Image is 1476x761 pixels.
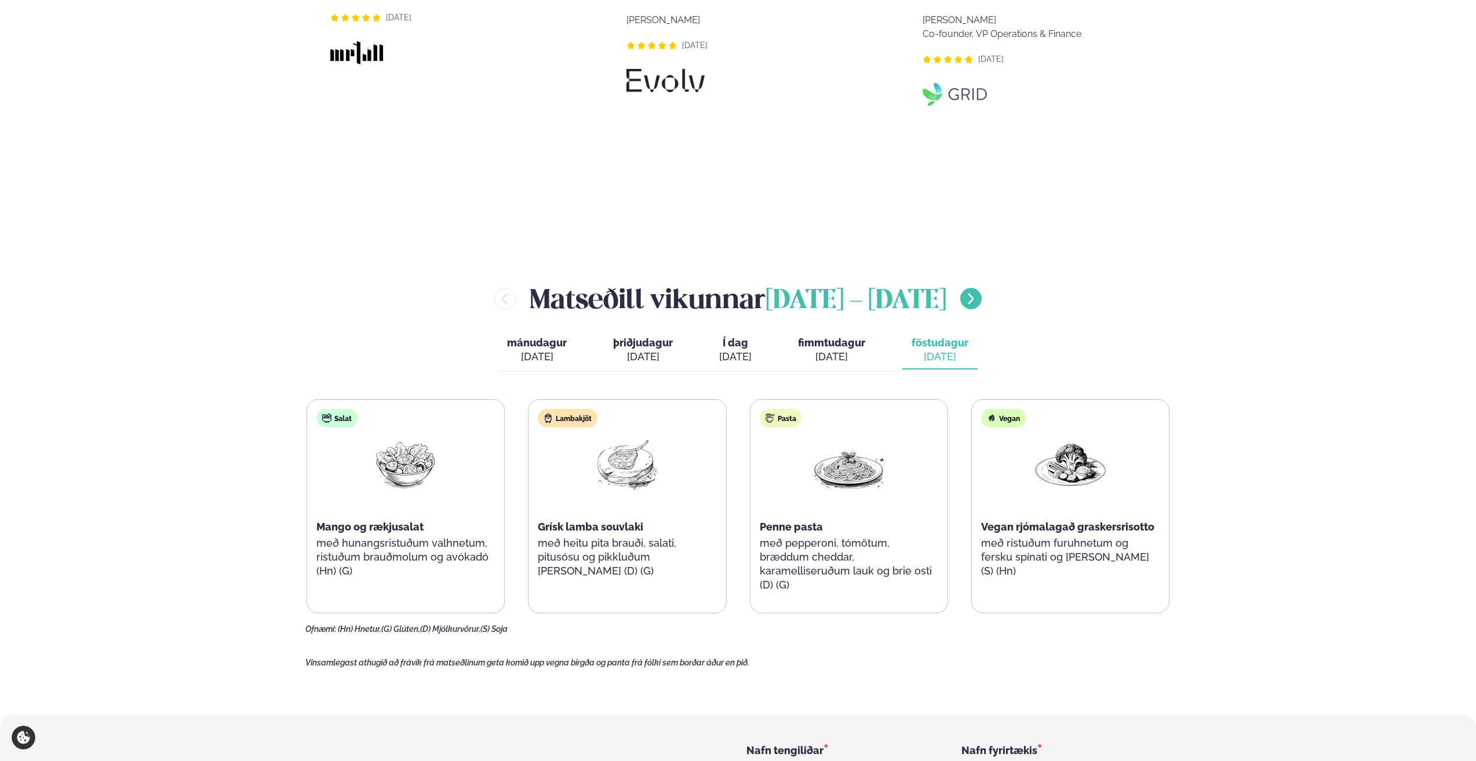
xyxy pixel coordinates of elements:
p: með heitu pita brauði, salati, pitusósu og pikkluðum [PERSON_NAME] (D) (G) [538,536,716,578]
span: (G) Glúten, [381,624,420,634]
p: með hunangsristuðum valhnetum, ristuðum brauðmolum og avókadó (Hn) (G) [316,536,495,578]
img: image alt [923,83,987,106]
img: pasta.svg [766,414,775,423]
img: Lamb.svg [544,414,553,423]
button: menu-btn-right [960,288,982,309]
span: Penne pasta [760,521,823,533]
p: með pepperoni, tómötum, bræddum cheddar, karamelliseruðum lauk og brie osti (D) (G) [760,536,938,592]
span: fimmtudagur [798,336,865,349]
div: Salat [316,409,358,427]
span: (S) Soja [480,624,508,634]
div: [DATE] [912,350,968,364]
span: [DATE] [386,13,411,22]
img: image alt [626,69,705,92]
span: föstudagur [912,336,968,349]
span: mánudagur [507,336,567,349]
span: Vegan rjómalagað graskersrisotto [981,521,1154,533]
span: [DATE] [682,41,708,50]
span: Ofnæmi: [305,624,336,634]
div: Vegan [981,409,1026,427]
div: [DATE] [507,350,567,364]
span: [DATE] - [DATE] [766,288,946,314]
button: þriðjudagur [DATE] [604,331,682,369]
span: Mango og rækjusalat [316,521,424,533]
img: Lamb-Meat.png [590,437,664,491]
span: Í dag [719,336,752,350]
div: Pasta [760,409,802,427]
button: menu-btn-left [494,288,516,309]
div: [DATE] [613,350,673,364]
img: image alt [330,41,383,64]
span: [DATE] [978,54,1004,64]
a: Cookie settings [12,726,35,749]
span: þriðjudagur [613,336,673,349]
button: fimmtudagur [DATE] [789,331,874,369]
div: Nafn tengiliðar [746,742,956,758]
span: (Hn) Hnetur, [338,624,381,634]
button: mánudagur [DATE] [498,331,576,369]
div: [DATE] [798,350,865,364]
button: Í dag [DATE] [710,331,761,369]
button: föstudagur [DATE] [902,331,978,369]
img: Spagetti.png [812,437,886,491]
span: Vinsamlegast athugið að frávik frá matseðlinum geta komið upp vegna birgða og panta frá fólki sem... [305,658,749,667]
h2: Matseðill vikunnar [530,280,946,317]
img: salad.svg [322,414,331,423]
div: [DATE] [719,350,752,364]
img: Vegan.png [1033,437,1107,491]
span: Grísk lamba souvlaki [538,521,643,533]
div: Nafn fyrirtækis [961,742,1171,758]
img: Vegan.svg [987,414,996,423]
span: (D) Mjólkurvörur, [420,624,480,634]
p: með ristuðum furuhnetum og fersku spínati og [PERSON_NAME] (S) (Hn) [981,536,1160,578]
img: Salad.png [369,437,443,491]
span: [PERSON_NAME] [626,14,700,25]
div: Lambakjöt [538,409,597,427]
